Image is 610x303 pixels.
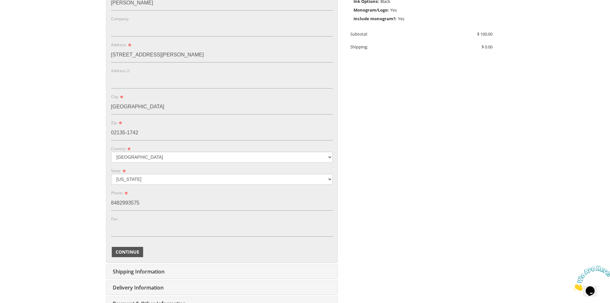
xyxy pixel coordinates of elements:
img: pc_icon_required.gif [128,44,131,46]
span: Continue [116,249,139,255]
label: Company: [111,16,129,21]
img: Required [127,147,130,150]
img: Required [123,170,126,173]
span: Delivery Information [111,284,164,291]
span: Shipping Information [111,268,165,275]
label: Zip: [111,120,123,125]
iframe: chat widget [570,263,610,293]
img: pc_icon_required.gif [119,122,122,124]
span: Subtotal: [350,31,368,37]
img: Chat attention grabber [3,3,42,28]
img: pc_icon_required.gif [120,96,123,98]
label: State: [111,168,127,173]
button: Continue [112,247,143,257]
label: Fax: [111,216,118,222]
span: Monogram/Logo: [354,6,389,14]
label: Country: [111,146,132,151]
span: Include monogram?: [354,14,396,23]
label: Address 2: [111,68,130,73]
span: Shipping: [350,44,368,50]
label: Phone: [111,190,129,196]
span: Yes [398,16,404,21]
span: Yes [390,7,397,13]
label: Address: [111,42,132,47]
img: pc_icon_required.gif [125,192,127,195]
span: $ 0.00 [482,44,492,50]
span: $ 100.00 [477,31,492,37]
label: City: [111,94,124,99]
